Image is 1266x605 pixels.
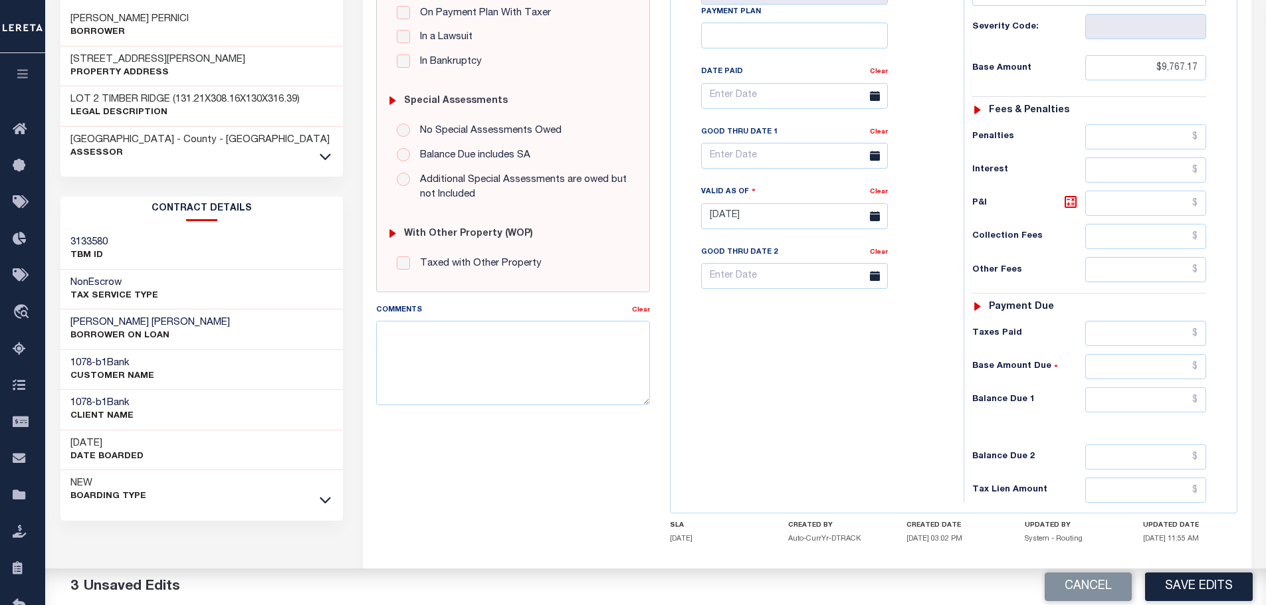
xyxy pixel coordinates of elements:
input: Enter Date [701,143,888,169]
i: travel_explore [13,304,34,321]
label: Valid as Of [701,185,756,198]
h6: Severity Code: [972,22,1085,33]
h4: UPDATED BY [1025,521,1119,529]
h3: - [70,396,134,410]
a: Clear [870,68,888,75]
h5: Auto-CurrYr-DTRACK [788,535,883,543]
h5: System - Routing [1025,535,1119,543]
h6: with Other Property (WOP) [404,228,533,240]
h6: Payment due [989,302,1054,313]
h3: [STREET_ADDRESS][PERSON_NAME] [70,53,245,66]
label: In a Lawsuit [413,30,473,45]
p: CLIENT Name [70,410,134,423]
h3: [DATE] [70,437,144,450]
a: Clear [870,189,888,195]
p: Date Boarded [70,450,144,464]
h5: [DATE] 03:02 PM [906,535,1001,543]
input: Enter Date [701,203,888,229]
input: $ [1085,157,1207,183]
p: TBM ID [70,249,108,262]
h6: Base Amount [972,63,1085,74]
h5: [DATE] 11:55 AM [1143,535,1237,543]
p: Assessor [70,147,330,160]
h6: Collection Fees [972,231,1085,242]
h6: Tax Lien Amount [972,485,1085,495]
h3: [PERSON_NAME] PERNICI [70,13,189,26]
p: Property Address [70,66,245,80]
input: $ [1085,387,1207,412]
h3: NEW [70,477,146,490]
label: No Special Assessments Owed [413,124,562,139]
h4: CREATED DATE [906,521,1001,529]
h6: Base Amount Due [972,361,1085,372]
input: $ [1085,354,1207,379]
h4: UPDATED DATE [1143,521,1237,529]
h6: Taxes Paid [972,328,1085,339]
span: b1Bank [96,358,130,368]
h6: Special Assessments [404,96,508,107]
p: CUSTOMER Name [70,370,154,383]
h3: 3133580 [70,236,108,249]
input: Enter Date [701,263,888,289]
h4: SLA [670,521,764,529]
label: Additional Special Assessments are owed but not Included [413,173,629,203]
h6: Fees & Penalties [989,105,1069,116]
a: Clear [870,249,888,256]
input: $ [1085,55,1207,80]
a: Clear [870,129,888,135]
label: Good Thru Date 2 [701,247,778,258]
label: On Payment Plan With Taxer [413,6,551,21]
button: Cancel [1045,572,1132,601]
input: Enter Date [701,83,888,109]
a: Clear [632,307,650,313]
span: 1078 [70,358,92,368]
h3: LOT 2 TIMBER RIDGE (131.21X308.16X130X316.39) [70,93,300,106]
label: Taxed with Other Property [413,256,542,272]
h3: [PERSON_NAME] [PERSON_NAME] [70,316,230,329]
label: Comments [376,305,422,316]
input: $ [1085,191,1207,216]
p: Legal Description [70,106,300,120]
h3: NonEscrow [70,276,158,290]
h3: [GEOGRAPHIC_DATA] - County - [GEOGRAPHIC_DATA] [70,133,330,147]
label: In Bankruptcy [413,54,482,70]
button: Save Edits [1145,572,1253,601]
h6: P&I [972,194,1085,213]
h6: Balance Due 1 [972,394,1085,405]
h6: Balance Due 2 [972,452,1085,462]
label: Balance Due includes SA [413,148,530,163]
h2: CONTRACT details [60,197,344,221]
p: Tax Service Type [70,290,158,303]
span: 1078 [70,398,92,408]
label: Payment Plan [701,7,761,18]
h3: - [70,357,154,370]
input: $ [1085,477,1207,503]
input: $ [1085,124,1207,149]
span: [DATE] [670,535,692,543]
span: 3 [70,580,78,594]
h6: Other Fees [972,265,1085,276]
input: $ [1085,257,1207,282]
h4: CREATED BY [788,521,883,529]
label: Date Paid [701,66,743,78]
h6: Penalties [972,131,1085,142]
span: b1Bank [96,398,130,408]
h6: Interest [972,165,1085,175]
p: BORROWER ON LOAN [70,329,230,343]
p: Boarding Type [70,490,146,503]
input: $ [1085,444,1207,470]
label: Good Thru Date 1 [701,127,778,138]
span: Unsaved Edits [84,580,180,594]
input: $ [1085,321,1207,346]
input: $ [1085,224,1207,249]
p: Borrower [70,26,189,39]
